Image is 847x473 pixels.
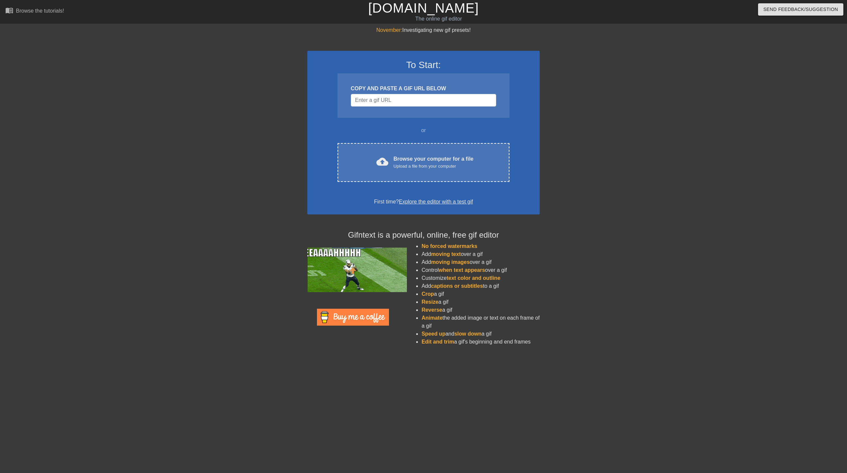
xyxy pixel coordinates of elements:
li: a gif's beginning and end frames [422,338,540,346]
li: and a gif [422,330,540,338]
div: Browse your computer for a file [394,155,474,170]
button: Send Feedback/Suggestion [758,3,843,16]
span: Animate [422,315,442,321]
li: Add over a gif [422,250,540,258]
span: Reverse [422,307,442,313]
span: captions or subtitles [431,283,483,289]
div: or [325,126,522,134]
div: First time? [316,198,531,206]
span: Crop [422,291,434,297]
span: Resize [422,299,438,305]
span: Send Feedback/Suggestion [763,5,838,14]
li: a gif [422,290,540,298]
li: a gif [422,298,540,306]
span: No forced watermarks [422,243,477,249]
span: moving images [431,259,470,265]
li: a gif [422,306,540,314]
span: moving text [431,251,461,257]
a: [DOMAIN_NAME] [368,1,479,15]
li: Add over a gif [422,258,540,266]
span: Speed up [422,331,445,337]
h3: To Start: [316,59,531,71]
span: menu_book [5,6,13,14]
div: The online gif editor [286,15,592,23]
li: Control over a gif [422,266,540,274]
h4: Gifntext is a powerful, online, free gif editor [307,230,540,240]
div: Browse the tutorials! [16,8,64,14]
li: the added image or text on each frame of a gif [422,314,540,330]
div: Investigating new gif presets! [307,26,540,34]
div: COPY AND PASTE A GIF URL BELOW [351,85,496,93]
span: slow down [454,331,482,337]
span: November: [376,27,402,33]
img: Buy Me A Coffee [317,309,389,326]
span: cloud_upload [376,156,388,168]
a: Browse the tutorials! [5,6,64,17]
input: Username [351,94,496,107]
span: text color and outline [447,275,501,281]
img: football_small.gif [307,248,407,292]
a: Explore the editor with a test gif [399,199,473,204]
div: Upload a file from your computer [394,163,474,170]
li: Customize [422,274,540,282]
span: when text appears [439,267,485,273]
span: Edit and trim [422,339,454,345]
li: Add to a gif [422,282,540,290]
